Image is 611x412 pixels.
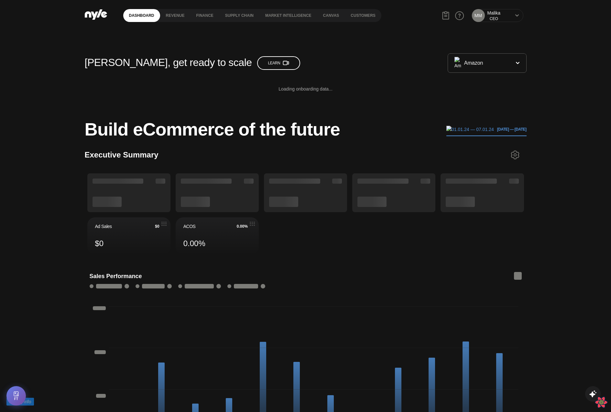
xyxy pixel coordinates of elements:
button: Ad Sales$0$0 [87,217,170,255]
p: [PERSON_NAME], get ready to scale [85,55,252,70]
button: MalikaCEO [487,10,500,22]
button: [DATE] — [DATE] [446,123,526,136]
button: Amazon [448,53,527,73]
a: Customers [345,9,381,22]
button: Open Feature Toggle Debug Panel [6,386,26,406]
a: Market Intelligence [259,9,317,22]
button: Learn [257,56,300,70]
span: ACOS [183,223,196,230]
button: ACOS0.00%0.00% [176,217,259,255]
p: Learn [268,60,289,66]
h1: Build eCommerce of the future [85,120,340,139]
div: Malika [487,10,500,16]
h1: Sales Performance [90,272,142,281]
button: MM [472,9,485,22]
button: Open React Query Devtools [595,396,608,409]
button: Debug Info [6,398,34,406]
span: FT [14,397,18,401]
h3: Executive Summary [85,150,158,160]
button: Revenue [160,13,191,18]
div: Loading onboarding data... [85,78,527,100]
span: Ad Sales [95,223,112,230]
div: CEO [487,16,500,22]
img: Amazon [454,57,461,69]
span: $0 [95,238,104,249]
span: $0 [155,224,159,229]
a: Dashboard [123,9,160,22]
span: Amazon [464,60,483,67]
span: Debug Info [9,398,31,405]
span: 0.00% [183,238,205,249]
a: finance [191,9,219,22]
p: [DATE] — [DATE] [494,126,527,132]
img: 01.01.24 — 07.01.24 [446,126,494,133]
span: 0.00% [237,224,248,229]
a: Canvas [317,9,345,22]
a: Supply chain [219,9,259,22]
